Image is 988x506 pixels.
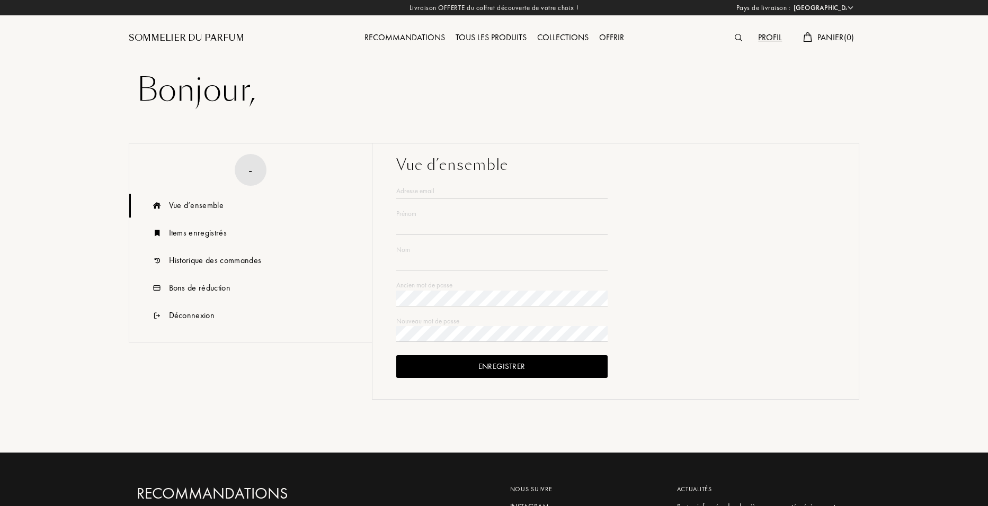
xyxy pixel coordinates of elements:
div: Historique des commandes [169,254,262,267]
div: Recommandations [359,31,450,45]
div: Bons de réduction [169,282,230,294]
div: Vue d’ensemble [169,199,224,212]
div: Prénom [396,209,608,219]
div: Déconnexion [169,309,215,322]
img: icn_overview.svg [150,194,164,218]
div: - [248,161,252,179]
div: Nom [396,245,608,255]
div: Actualités [677,484,844,494]
img: arrow_w.png [847,4,855,12]
span: Pays de livraison : [736,3,791,13]
a: Profil [753,32,787,43]
div: Items enregistrés [169,227,227,239]
div: Collections [532,31,594,45]
a: Tous les produits [450,32,532,43]
div: Adresse email [396,186,608,196]
img: cart.svg [803,32,812,42]
img: icn_code.svg [150,276,164,300]
a: Sommelier du Parfum [129,32,244,44]
div: Nouveau mot de passe [396,316,608,327]
div: Offrir [594,31,629,45]
div: Tous les produits [450,31,532,45]
a: Collections [532,32,594,43]
span: Panier ( 0 ) [817,32,855,43]
div: Profil [753,31,787,45]
a: Offrir [594,32,629,43]
a: Recommandations [359,32,450,43]
div: Nous suivre [510,484,661,494]
img: icn_logout.svg [150,304,164,328]
img: search_icn.svg [735,34,742,41]
img: icn_book.svg [150,221,164,245]
div: Ancien mot de passe [396,280,608,291]
div: Vue d’ensemble [396,154,835,176]
img: icn_history.svg [150,249,164,273]
div: Bonjour , [137,69,852,111]
a: Recommandations [137,484,364,503]
div: Enregistrer [396,355,608,378]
